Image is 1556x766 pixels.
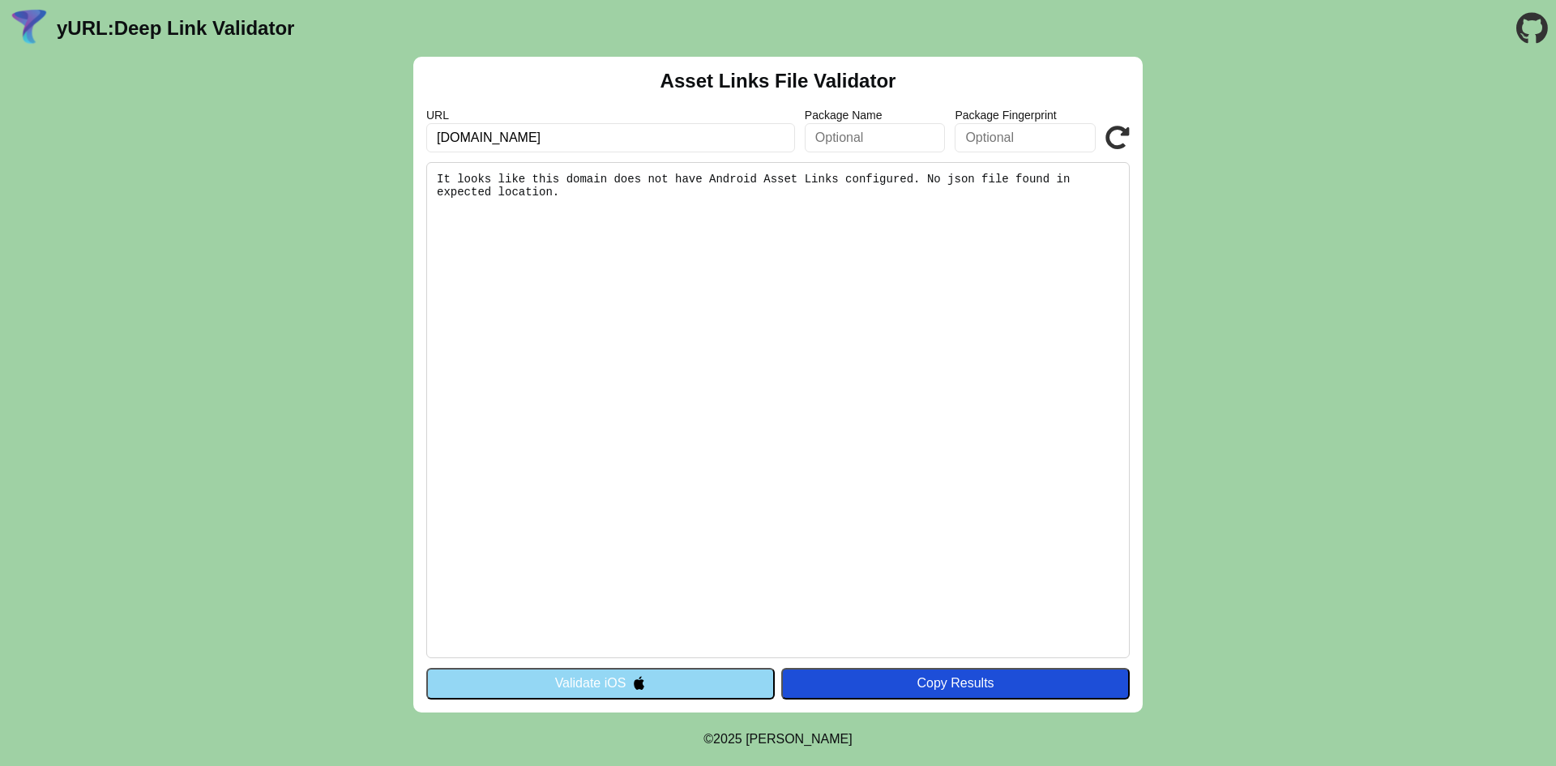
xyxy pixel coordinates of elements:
[57,17,294,40] a: yURL:Deep Link Validator
[805,109,946,122] label: Package Name
[8,7,50,49] img: yURL Logo
[426,668,775,699] button: Validate iOS
[632,676,646,690] img: appleIcon.svg
[703,713,852,766] footer: ©
[781,668,1130,699] button: Copy Results
[805,123,946,152] input: Optional
[746,732,853,746] a: Michael Ibragimchayev's Personal Site
[789,676,1122,691] div: Copy Results
[660,70,896,92] h2: Asset Links File Validator
[955,109,1096,122] label: Package Fingerprint
[426,123,795,152] input: Required
[426,109,795,122] label: URL
[713,732,742,746] span: 2025
[426,162,1130,658] pre: It looks like this domain does not have Android Asset Links configured. No json file found in exp...
[955,123,1096,152] input: Optional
